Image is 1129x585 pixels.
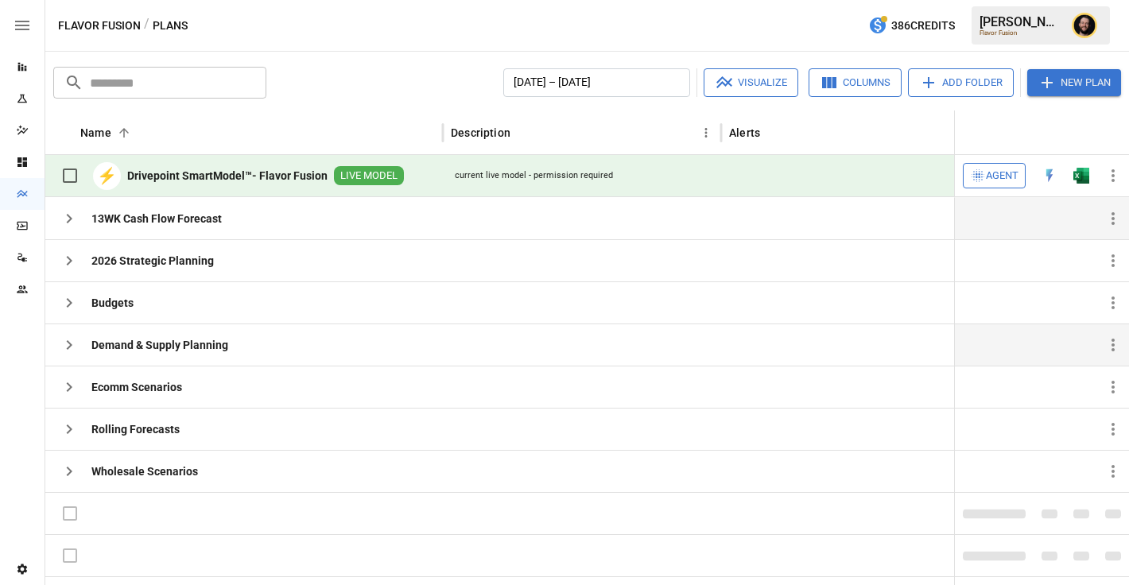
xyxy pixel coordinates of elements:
[127,168,328,184] b: Drivepoint SmartModel™- Flavor Fusion
[91,379,182,395] b: Ecomm Scenarios
[512,122,534,144] button: Sort
[91,421,180,437] b: Rolling Forecasts
[762,122,784,144] button: Sort
[1073,168,1089,184] div: Open in Excel
[334,169,404,184] span: LIVE MODEL
[91,253,214,269] b: 2026 Strategic Planning
[949,122,972,144] button: Alerts column menu
[908,68,1014,97] button: Add Folder
[451,126,510,139] div: Description
[809,68,902,97] button: Columns
[980,29,1062,37] div: Flavor Fusion
[704,68,798,97] button: Visualize
[729,126,760,139] div: Alerts
[891,16,955,36] span: 386 Credits
[1107,122,1129,144] button: Sort
[1027,69,1121,96] button: New Plan
[93,162,121,190] div: ⚡
[695,122,717,144] button: Description column menu
[91,211,222,227] b: 13WK Cash Flow Forecast
[980,14,1062,29] div: [PERSON_NAME]
[1042,168,1057,184] img: quick-edit-flash.b8aec18c.svg
[1042,168,1057,184] div: Open in Quick Edit
[113,122,135,144] button: Sort
[91,463,198,479] b: Wholesale Scenarios
[503,68,690,97] button: [DATE] – [DATE]
[91,337,228,353] b: Demand & Supply Planning
[1072,13,1097,38] img: Ciaran Nugent
[1073,168,1089,184] img: excel-icon.76473adf.svg
[986,167,1018,185] span: Agent
[144,16,149,36] div: /
[963,163,1026,188] button: Agent
[862,11,961,41] button: 386Credits
[1062,3,1107,48] button: Ciaran Nugent
[455,169,613,182] div: current live model - permission required
[80,126,111,139] div: Name
[91,295,134,311] b: Budgets
[58,16,141,36] button: Flavor Fusion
